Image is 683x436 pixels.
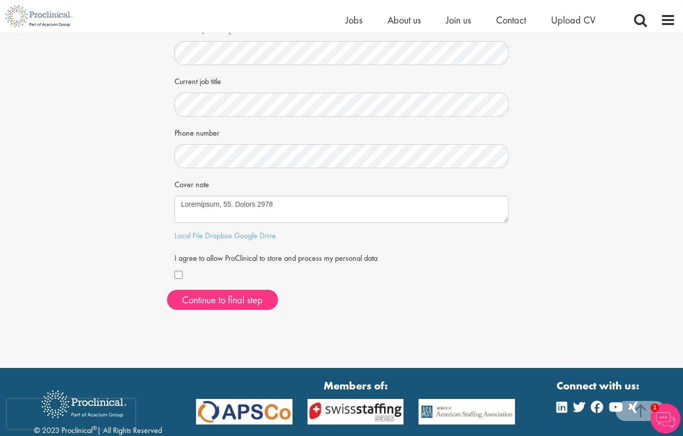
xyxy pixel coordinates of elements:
strong: Connect with us: [556,378,641,393]
a: Google Drive [234,230,276,241]
img: APSCo [300,399,411,424]
span: 1 [650,403,659,412]
a: Dropbox [205,230,232,241]
img: APSCo [188,399,300,424]
a: Join us [446,14,471,27]
iframe: reCAPTCHA [7,399,135,429]
a: Contact [496,14,526,27]
label: Current job title [174,73,221,88]
a: About us [387,14,421,27]
textarea: Loremipsum, 77. Dolors 5033 Ametconse adi EL Seddoeiusm (t/i/u) – Laboreet 42214 Doloremagna Aliq... [174,196,508,223]
label: Cover note [174,176,209,191]
label: Phone number [174,124,219,139]
img: Chatbot [650,403,680,433]
a: Jobs [345,14,362,27]
label: I agree to allow ProClinical to store and process my personal data [174,249,377,264]
img: APSCo [411,399,522,424]
img: Proclinical Recruitment [34,383,134,425]
a: Upload CV [551,14,595,27]
button: Continue to final step [167,290,278,310]
strong: Members of: [196,378,515,393]
a: Local File [174,230,203,241]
